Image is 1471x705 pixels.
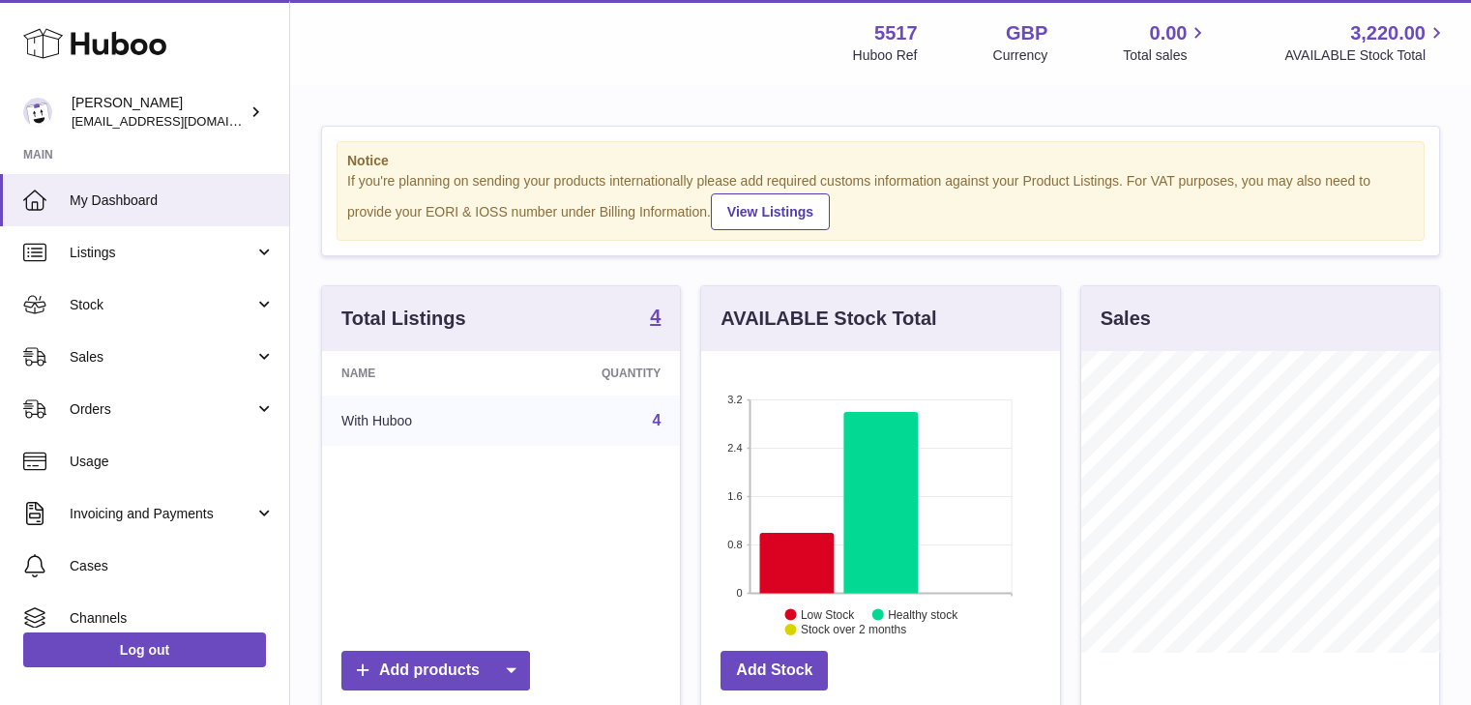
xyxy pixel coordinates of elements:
strong: Notice [347,152,1414,170]
a: 0.00 Total sales [1123,20,1209,65]
a: 4 [650,307,661,330]
a: Add Stock [721,651,828,690]
span: Usage [70,453,275,471]
span: 3,220.00 [1350,20,1426,46]
text: 1.6 [728,490,743,502]
h3: Total Listings [341,306,466,332]
th: Name [322,351,511,396]
strong: 4 [650,307,661,326]
span: [EMAIL_ADDRESS][DOMAIN_NAME] [72,113,284,129]
img: alessiavanzwolle@hotmail.com [23,98,52,127]
text: Stock over 2 months [801,623,906,636]
text: 0 [737,587,743,599]
div: [PERSON_NAME] [72,94,246,131]
a: Add products [341,651,530,690]
span: Invoicing and Payments [70,505,254,523]
span: AVAILABLE Stock Total [1284,46,1448,65]
a: Log out [23,632,266,667]
span: Sales [70,348,254,367]
span: My Dashboard [70,191,275,210]
strong: 5517 [874,20,918,46]
span: Stock [70,296,254,314]
span: Orders [70,400,254,419]
span: Channels [70,609,275,628]
th: Quantity [511,351,680,396]
a: View Listings [711,193,830,230]
span: 0.00 [1150,20,1188,46]
text: 2.4 [728,442,743,454]
div: Huboo Ref [853,46,918,65]
div: If you're planning on sending your products internationally please add required customs informati... [347,172,1414,230]
text: Healthy stock [888,607,958,621]
text: 0.8 [728,539,743,550]
a: 4 [652,412,661,428]
div: Currency [993,46,1048,65]
a: 3,220.00 AVAILABLE Stock Total [1284,20,1448,65]
span: Listings [70,244,254,262]
h3: AVAILABLE Stock Total [721,306,936,332]
td: With Huboo [322,396,511,446]
h3: Sales [1101,306,1151,332]
strong: GBP [1006,20,1047,46]
text: 3.2 [728,394,743,405]
text: Low Stock [801,607,855,621]
span: Total sales [1123,46,1209,65]
span: Cases [70,557,275,575]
